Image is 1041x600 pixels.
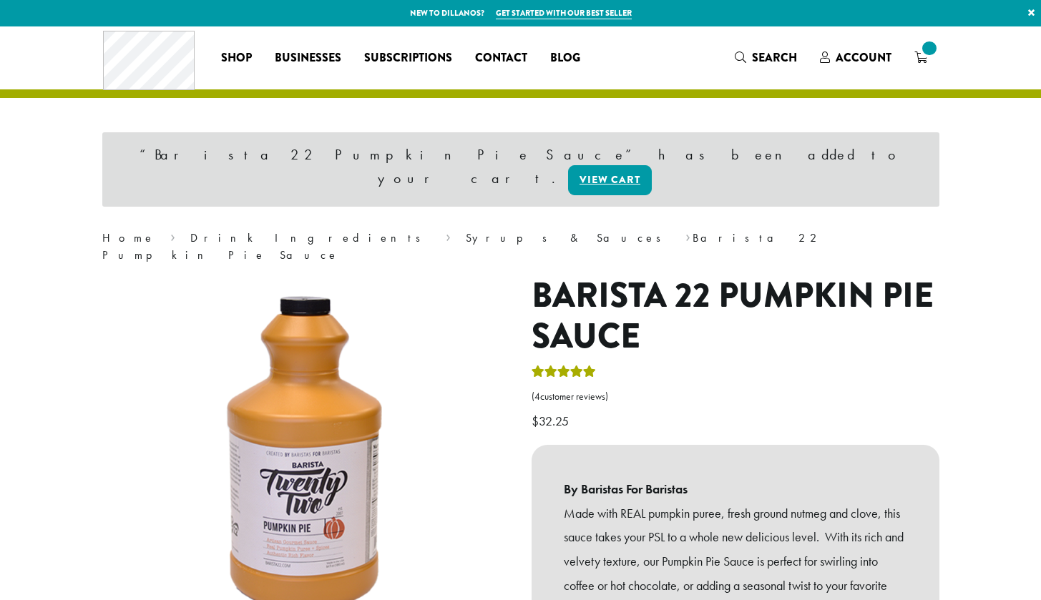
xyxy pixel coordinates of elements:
span: Account [836,49,891,66]
span: Blog [550,49,580,67]
span: › [170,225,175,247]
h1: Barista 22 Pumpkin Pie Sauce [532,275,939,358]
span: $ [532,413,539,429]
span: Subscriptions [364,49,452,67]
a: (4customer reviews) [532,390,939,404]
bdi: 32.25 [532,413,572,429]
a: Shop [210,46,263,69]
span: Shop [221,49,252,67]
span: Businesses [275,49,341,67]
span: Search [752,49,797,66]
a: Search [723,46,808,69]
span: 4 [534,390,540,403]
a: Syrups & Sauces [466,230,670,245]
b: By Baristas For Baristas [564,477,907,501]
a: Drink Ingredients [190,230,430,245]
a: Get started with our best seller [496,7,632,19]
span: › [446,225,451,247]
a: View cart [568,165,652,195]
a: Home [102,230,155,245]
div: Rated 5.00 out of 5 [532,363,596,385]
span: › [685,225,690,247]
span: Contact [475,49,527,67]
nav: Breadcrumb [102,230,939,264]
div: “Barista 22 Pumpkin Pie Sauce” has been added to your cart. [102,132,939,207]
